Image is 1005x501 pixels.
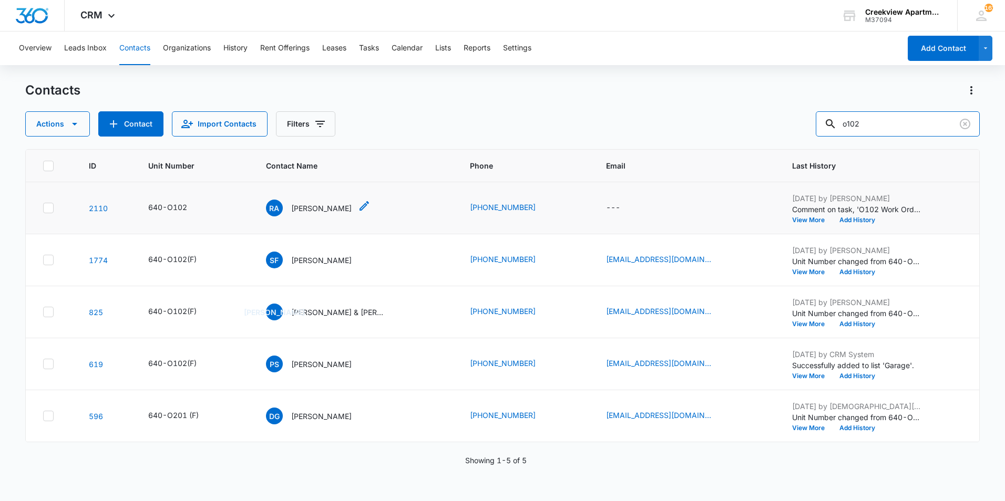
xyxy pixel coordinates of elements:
[606,202,639,214] div: Email - - Select to Edit Field
[832,321,883,327] button: Add History
[266,200,283,216] span: RA
[792,256,924,267] p: Unit Number changed from 640-O102 to 640-O102(F).
[25,111,90,137] button: Actions
[266,200,371,216] div: Contact Name - Roman Avila - Select to Edit Field
[291,203,352,214] p: [PERSON_NAME]
[89,204,108,213] a: Navigate to contact details page for Roman Avila
[792,321,832,327] button: View More
[606,254,711,265] a: [EMAIL_ADDRESS][DOMAIN_NAME]
[792,193,924,204] p: [DATE] by [PERSON_NAME]
[266,356,283,372] span: PS
[25,82,80,98] h1: Contacts
[266,252,283,268] span: SF
[64,32,107,65] button: Leads Inbox
[89,308,103,317] a: Navigate to contact details page for Janet Aragones & Francisco Hidalgo (F)
[470,254,555,266] div: Phone - (970) 218-0689 - Select to Edit Field
[163,32,211,65] button: Organizations
[322,32,346,65] button: Leases
[223,32,248,65] button: History
[606,410,711,421] a: [EMAIL_ADDRESS][DOMAIN_NAME]
[865,16,942,24] div: account id
[985,4,993,12] div: notifications count
[470,306,555,318] div: Phone - (720) 518-3512 - Select to Edit Field
[148,160,241,171] span: Unit Number
[266,304,405,320] div: Contact Name - Janet Aragones & Francisco Hidalgo (F) - Select to Edit Field
[606,254,730,266] div: Email - suzannefreehauf@gmail.com - Select to Edit Field
[792,425,832,431] button: View More
[119,32,150,65] button: Contacts
[792,360,924,371] p: Successfully added to list 'Garage'.
[291,359,352,370] p: [PERSON_NAME]
[792,308,924,319] p: Unit Number changed from 640-O102 to 640-O102(F).
[148,306,197,317] div: 640-O102(F)
[148,358,197,369] div: 640-O102(F)
[832,217,883,223] button: Add History
[792,401,924,412] p: [DATE] by [DEMOGRAPHIC_DATA][PERSON_NAME]
[98,111,163,137] button: Add Contact
[266,356,371,372] div: Contact Name - Patricia Sprague - Select to Edit Field
[470,306,536,317] a: [PHONE_NUMBER]
[291,411,352,422] p: [PERSON_NAME]
[606,358,711,369] a: [EMAIL_ADDRESS][DOMAIN_NAME]
[89,256,108,265] a: Navigate to contact details page for Suzanne Freehauf
[792,373,832,379] button: View More
[606,358,730,370] div: Email - blackheartnoel321@gmail.com - Select to Edit Field
[470,254,536,265] a: [PHONE_NUMBER]
[865,8,942,16] div: account name
[470,358,536,369] a: [PHONE_NUMBER]
[832,425,883,431] button: Add History
[148,410,218,422] div: Unit Number - 640-O201 (F) - Select to Edit Field
[606,306,711,317] a: [EMAIL_ADDRESS][DOMAIN_NAME]
[792,204,924,215] p: Comment on task, 'O102 Work Order' "New filter installed and wheel for ice machine was replaced "
[470,410,555,422] div: Phone - (720) 357-0664 - Select to Edit Field
[792,217,832,223] button: View More
[963,82,980,99] button: Actions
[816,111,980,137] input: Search Contacts
[148,358,216,370] div: Unit Number - 640-O102(F) - Select to Edit Field
[908,36,979,61] button: Add Contact
[464,32,490,65] button: Reports
[148,306,216,318] div: Unit Number - 640-O102(F) - Select to Edit Field
[148,254,216,266] div: Unit Number - 640-O102(F) - Select to Edit Field
[266,304,283,320] span: [PERSON_NAME]
[606,160,751,171] span: Email
[89,412,103,421] a: Navigate to contact details page for David Gayton
[606,306,730,318] div: Email - janetaragones68@gmail.com - Select to Edit Field
[359,32,379,65] button: Tasks
[266,408,371,424] div: Contact Name - David Gayton - Select to Edit Field
[291,255,352,266] p: [PERSON_NAME]
[985,4,993,12] span: 162
[80,9,102,20] span: CRM
[470,410,536,421] a: [PHONE_NUMBER]
[266,160,429,171] span: Contact Name
[392,32,423,65] button: Calendar
[470,202,536,213] a: [PHONE_NUMBER]
[792,160,948,171] span: Last History
[172,111,268,137] button: Import Contacts
[792,245,924,256] p: [DATE] by [PERSON_NAME]
[792,349,924,360] p: [DATE] by CRM System
[470,358,555,370] div: Phone - (970) 397-4082 - Select to Edit Field
[832,269,883,275] button: Add History
[465,455,527,466] p: Showing 1-5 of 5
[606,410,730,422] div: Email - alighnmentllc@gmail.com - Select to Edit Field
[957,116,973,132] button: Clear
[260,32,310,65] button: Rent Offerings
[148,202,187,213] div: 640-O102
[792,412,924,423] p: Unit Number changed from 640-O201 to 640-O201 (F).
[291,307,386,318] p: [PERSON_NAME] & [PERSON_NAME] (F)
[89,360,103,369] a: Navigate to contact details page for Patricia Sprague
[470,160,566,171] span: Phone
[832,373,883,379] button: Add History
[148,254,197,265] div: 640-O102(F)
[435,32,451,65] button: Lists
[148,202,206,214] div: Unit Number - 640-O102 - Select to Edit Field
[19,32,52,65] button: Overview
[266,408,283,424] span: DG
[503,32,531,65] button: Settings
[606,202,620,214] div: ---
[266,252,371,268] div: Contact Name - Suzanne Freehauf - Select to Edit Field
[470,202,555,214] div: Phone - (970) 559-7522 - Select to Edit Field
[276,111,335,137] button: Filters
[792,297,924,308] p: [DATE] by [PERSON_NAME]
